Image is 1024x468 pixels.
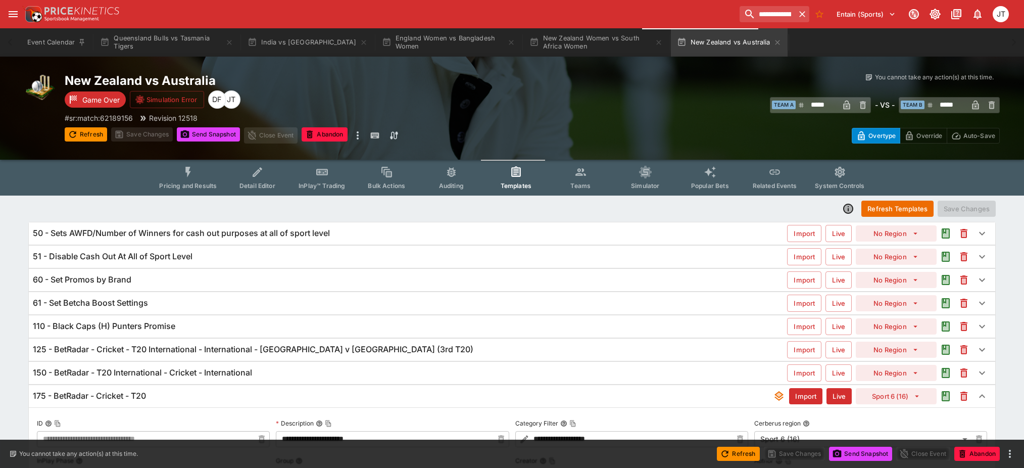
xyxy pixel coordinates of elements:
button: Cerberus region [803,420,810,427]
p: Override [916,130,942,141]
button: Audit the Template Change History [937,364,955,382]
p: Game Over [82,95,120,105]
button: IDCopy To Clipboard [45,420,52,427]
button: Copy To Clipboard [325,420,332,427]
h6: - VS - [875,100,895,110]
button: Refresh [65,127,107,142]
button: Live [825,248,852,265]
button: No Region [856,249,937,265]
span: Detail Editor [239,182,275,190]
div: Start From [852,128,1000,144]
button: Connected to PK [905,5,923,23]
span: Bulk Actions [368,182,405,190]
h6: 125 - BetRadar - Cricket - T20 International - International - [GEOGRAPHIC_DATA] v [GEOGRAPHIC_DA... [33,344,473,355]
button: Documentation [947,5,965,23]
button: Audit the Template Change History [937,317,955,336]
div: David Foster [208,90,226,109]
button: No Bookmarks [811,6,827,22]
button: Category FilterCopy To Clipboard [560,420,567,427]
button: England Women vs Bangladesh Women [376,28,521,57]
span: InPlay™ Trading [299,182,345,190]
h6: 50 - Sets AWFD/Number of Winners for cash out purposes at all of sport level [33,228,330,239]
button: Refresh Templates [861,201,934,217]
button: Overtype [852,128,900,144]
span: Popular Bets [691,182,729,190]
button: more [352,127,364,144]
span: Teams [570,182,591,190]
button: This will delete the selected template. You will still need to Save Template changes to commit th... [955,271,973,289]
button: Live [826,388,852,404]
svg: This template contains underlays - Event update times may be slower as a result. [773,390,785,402]
div: Joshua Thomson [993,6,1009,22]
h6: 150 - BetRadar - T20 International - Cricket - International [33,367,252,378]
button: Audit the Template Change History [937,224,955,243]
button: Import [787,341,821,358]
button: Abandon [954,447,1000,461]
button: New Zealand vs Australia [671,28,788,57]
h6: 61 - Set Betcha Boost Settings [33,298,148,308]
button: Import [787,248,821,265]
button: New Zealand Women vs South Africa Women [523,28,669,57]
p: Overtype [868,130,896,141]
button: Copy To Clipboard [569,420,576,427]
button: Audit the Template Change History [937,248,955,266]
button: Audit the Template Change History [937,271,955,289]
button: No Region [856,272,937,288]
button: Audit the Template Change History [937,387,955,405]
button: This will delete the selected template. You will still need to Save Template changes to commit th... [955,364,973,382]
button: Live [825,318,852,335]
button: Refresh [717,447,759,461]
button: Sport 6 (16) [856,388,937,404]
button: DescriptionCopy To Clipboard [316,420,323,427]
h6: 175 - BetRadar - Cricket - T20 [33,391,146,401]
button: Import [787,271,821,289]
button: Live [825,364,852,382]
button: No Region [856,318,937,335]
button: Copy To Clipboard [54,420,61,427]
span: System Controls [815,182,864,190]
button: Live [825,295,852,312]
span: Mark an event as closed and abandoned. [954,448,1000,458]
p: Category Filter [515,419,558,428]
h2: Copy To Clipboard [65,73,532,88]
img: Sportsbook Management [44,17,99,21]
span: Auditing [439,182,464,190]
span: Pricing and Results [159,182,217,190]
button: No Region [856,295,937,311]
span: Templates [501,182,531,190]
span: Simulator [631,182,659,190]
button: Event Calendar [21,28,92,57]
div: Sport 6 (16) [754,431,971,447]
button: Abandon [302,127,347,142]
button: No Region [856,225,937,242]
button: Import [787,295,821,312]
button: This will delete the selected template. You will still need to Save Template changes to commit th... [955,317,973,336]
button: Live [825,271,852,289]
button: This will delete the selected template. You will still need to Save Template changes to commit th... [955,341,973,359]
button: Send Snapshot [829,447,892,461]
button: Select Tenant [831,6,902,22]
p: Copy To Clipboard [65,113,133,123]
img: PriceKinetics Logo [22,4,42,24]
img: PriceKinetics [44,7,119,15]
button: This will delete the selected template. You will still need to Save Template changes to commit th... [955,224,973,243]
button: more [1004,448,1016,460]
h6: 110 - Black Caps (H) Punters Promise [33,321,175,332]
p: Cerberus region [754,419,801,428]
p: Revision 12518 [149,113,198,123]
button: Import [787,364,821,382]
button: Import [787,318,821,335]
div: Joshua Thomson [222,90,240,109]
button: Audit the Template Change History [937,341,955,359]
button: Auto-Save [947,128,1000,144]
p: You cannot take any action(s) at this time. [19,449,138,458]
span: Team A [772,101,796,109]
button: Send Snapshot [177,127,240,142]
button: Import [789,388,822,404]
p: Description [276,419,314,428]
button: Live [825,341,852,358]
span: Team B [901,101,924,109]
button: This will delete the selected template. You will still need to Save Template changes to commit th... [955,294,973,312]
button: Simulation Error [130,91,204,108]
button: India vs [GEOGRAPHIC_DATA] [241,28,373,57]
